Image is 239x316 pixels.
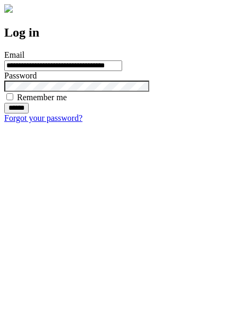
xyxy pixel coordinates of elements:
[4,25,235,40] h2: Log in
[4,50,24,59] label: Email
[4,113,82,122] a: Forgot your password?
[4,4,13,13] img: logo-4e3dc11c47720685a147b03b5a06dd966a58ff35d612b21f08c02c0306f2b779.png
[17,93,67,102] label: Remember me
[4,71,37,80] label: Password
